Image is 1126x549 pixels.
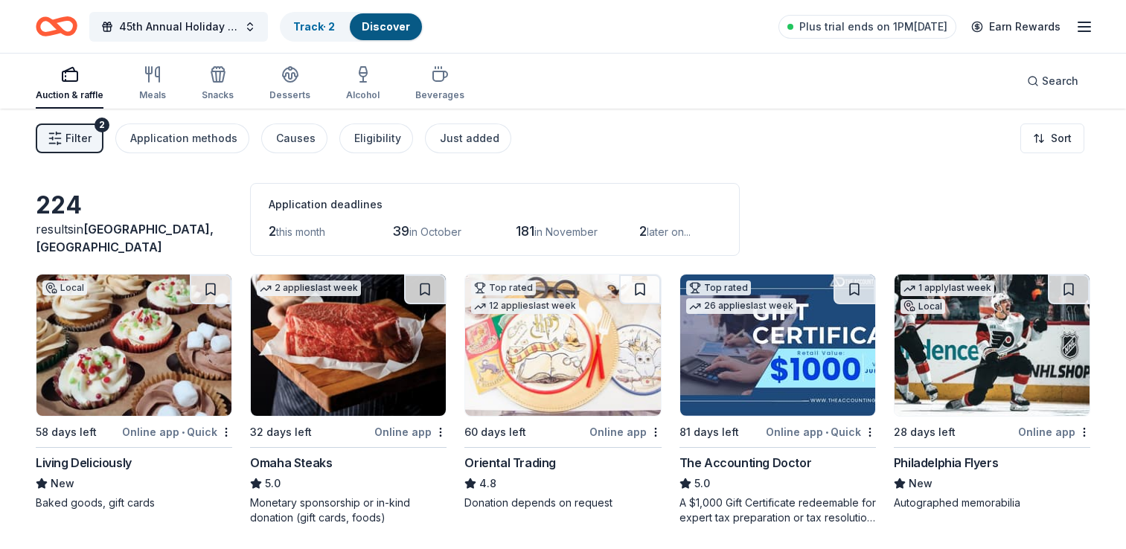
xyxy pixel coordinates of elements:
button: Eligibility [339,123,413,153]
div: 224 [36,190,232,220]
span: 5.0 [694,475,710,492]
span: 2 [639,223,647,239]
div: Eligibility [354,129,401,147]
div: Omaha Steaks [250,454,332,472]
a: Earn Rewards [962,13,1069,40]
div: results [36,220,232,256]
a: Image for Omaha Steaks 2 applieslast week32 days leftOnline appOmaha Steaks5.0Monetary sponsorshi... [250,274,447,525]
button: 45th Annual Holiday Craft Show [89,12,268,42]
div: Online app [589,423,662,441]
a: Discover [362,20,410,33]
div: 12 applies last week [471,298,579,314]
button: Causes [261,123,327,153]
div: Application methods [130,129,237,147]
div: 32 days left [250,423,312,441]
img: Image for Omaha Steaks [251,274,446,416]
span: Search [1042,72,1078,90]
button: Sort [1020,123,1084,153]
div: Just added [440,129,499,147]
span: 5.0 [265,475,281,492]
div: Online app [374,423,447,441]
div: 2 applies last week [257,280,361,296]
div: Local [901,299,945,314]
div: Baked goods, gift cards [36,495,232,510]
div: Philadelphia Flyers [894,454,998,472]
span: in October [409,225,461,238]
button: Beverages [415,60,464,109]
a: Image for Philadelphia Flyers1 applylast weekLocal28 days leftOnline appPhiladelphia FlyersNewAut... [894,274,1090,510]
div: Auction & raffle [36,89,103,101]
span: in [36,222,214,254]
span: 45th Annual Holiday Craft Show [119,18,238,36]
button: Search [1015,66,1090,96]
div: Causes [276,129,316,147]
button: Desserts [269,60,310,109]
div: Donation depends on request [464,495,661,510]
div: A $1,000 Gift Certificate redeemable for expert tax preparation or tax resolution services—recipi... [679,495,876,525]
div: Online app Quick [766,423,876,441]
div: Living Deliciously [36,454,132,472]
div: Application deadlines [269,196,721,213]
img: Image for Philadelphia Flyers [895,274,1090,416]
button: Track· 2Discover [280,12,423,42]
button: Filter2 [36,123,103,153]
span: Sort [1051,129,1072,147]
a: Image for The Accounting DoctorTop rated26 applieslast week81 days leftOnline app•QuickThe Accoun... [679,274,876,525]
div: 26 applies last week [686,298,796,314]
div: 58 days left [36,423,97,441]
div: Online app Quick [122,423,232,441]
div: Online app [1018,423,1090,441]
div: Beverages [415,89,464,101]
a: Track· 2 [293,20,335,33]
a: Image for Living DeliciouslyLocal58 days leftOnline app•QuickLiving DeliciouslyNewBaked goods, gi... [36,274,232,510]
span: • [825,426,828,438]
span: Plus trial ends on 1PM[DATE] [799,18,947,36]
div: Meals [139,89,166,101]
button: Application methods [115,123,249,153]
span: 39 [392,223,409,239]
div: Monetary sponsorship or in-kind donation (gift cards, foods) [250,495,447,525]
img: Image for Living Deliciously [36,274,231,416]
span: • [182,426,185,438]
img: Image for The Accounting Doctor [680,274,875,416]
div: 60 days left [464,423,526,441]
button: Just added [425,123,511,153]
div: Alcohol [346,89,380,101]
span: New [51,475,74,492]
span: New [909,475,933,492]
span: 2 [269,223,276,239]
div: Oriental Trading [464,454,556,472]
button: Snacks [202,60,234,109]
button: Alcohol [346,60,380,109]
div: 2 [95,118,109,132]
div: The Accounting Doctor [679,454,812,472]
div: Top rated [471,280,536,295]
span: in November [534,225,598,238]
span: later on... [647,225,691,238]
button: Meals [139,60,166,109]
div: Autographed memorabilia [894,495,1090,510]
img: Image for Oriental Trading [465,274,660,416]
div: Snacks [202,89,234,101]
span: [GEOGRAPHIC_DATA], [GEOGRAPHIC_DATA] [36,222,214,254]
div: Desserts [269,89,310,101]
a: Image for Oriental TradingTop rated12 applieslast week60 days leftOnline appOriental Trading4.8Do... [464,274,661,510]
div: Top rated [686,280,751,295]
span: Filter [65,129,92,147]
span: this month [276,225,325,238]
div: 28 days left [894,423,956,441]
a: Plus trial ends on 1PM[DATE] [778,15,956,39]
button: Auction & raffle [36,60,103,109]
div: 81 days left [679,423,739,441]
span: 4.8 [479,475,496,492]
div: Local [42,280,87,295]
span: 181 [516,223,534,239]
a: Home [36,9,77,44]
div: 1 apply last week [901,280,994,296]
